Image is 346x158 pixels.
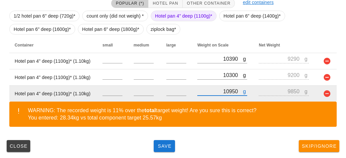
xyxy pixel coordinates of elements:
span: Close [9,143,28,149]
span: Net Weight [259,43,280,47]
span: Other Container [187,1,231,6]
span: Popular (*) [115,1,144,6]
div: WARNING: The recorded weight is 11% over the target weight! Are you sure this is correct? You ent... [28,107,331,121]
span: Hotel pan 6" deep (1400g)* [224,11,281,21]
td: Hotel pan 4" deep (1100g)* (1.10kg) [9,69,97,86]
span: medium [134,43,149,47]
div: g [304,54,309,63]
span: Hotel Pan [152,1,178,6]
th: Container: Not sorted. Activate to sort ascending. [9,37,97,53]
div: g [243,71,247,79]
span: large [166,43,176,47]
span: 1/2 hotel pan 6" deep (720g)* [14,11,75,21]
span: Weight on Scale [197,43,229,47]
b: total [144,108,156,113]
span: small [102,43,113,47]
th: large: Not sorted. Activate to sort ascending. [161,37,192,53]
span: ziplock bag* [151,24,176,34]
th: Net Weight: Not sorted. Activate to sort ascending. [254,37,315,53]
button: Close [7,140,30,152]
th: Not sorted. Activate to sort ascending. [315,37,337,53]
div: g [304,71,309,79]
td: Hotel pan 4" deep (1100g)* (1.10kg) [9,53,97,69]
th: small: Not sorted. Activate to sort ascending. [97,37,128,53]
th: Weight on Scale: Not sorted. Activate to sort ascending. [192,37,254,53]
span: Container [15,43,34,47]
span: count only (did not weigh) * [86,11,144,21]
div: g [243,54,247,63]
span: Hotel pan 4" deep (1100g)* [155,11,212,21]
div: g [304,87,309,96]
td: Hotel pan 4" deep (1100g)* (1.10kg) [9,86,97,102]
span: Skip/Ignore [301,143,337,149]
span: Save [156,143,172,149]
span: Hotel pan 6" deep (1600g)* [14,24,71,34]
button: Save [154,140,175,152]
div: g [243,87,247,96]
th: medium: Not sorted. Activate to sort ascending. [128,37,161,53]
button: Skip/Ignore [299,140,339,152]
span: Hotel pan 6" deep (1800g)* [82,24,139,34]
